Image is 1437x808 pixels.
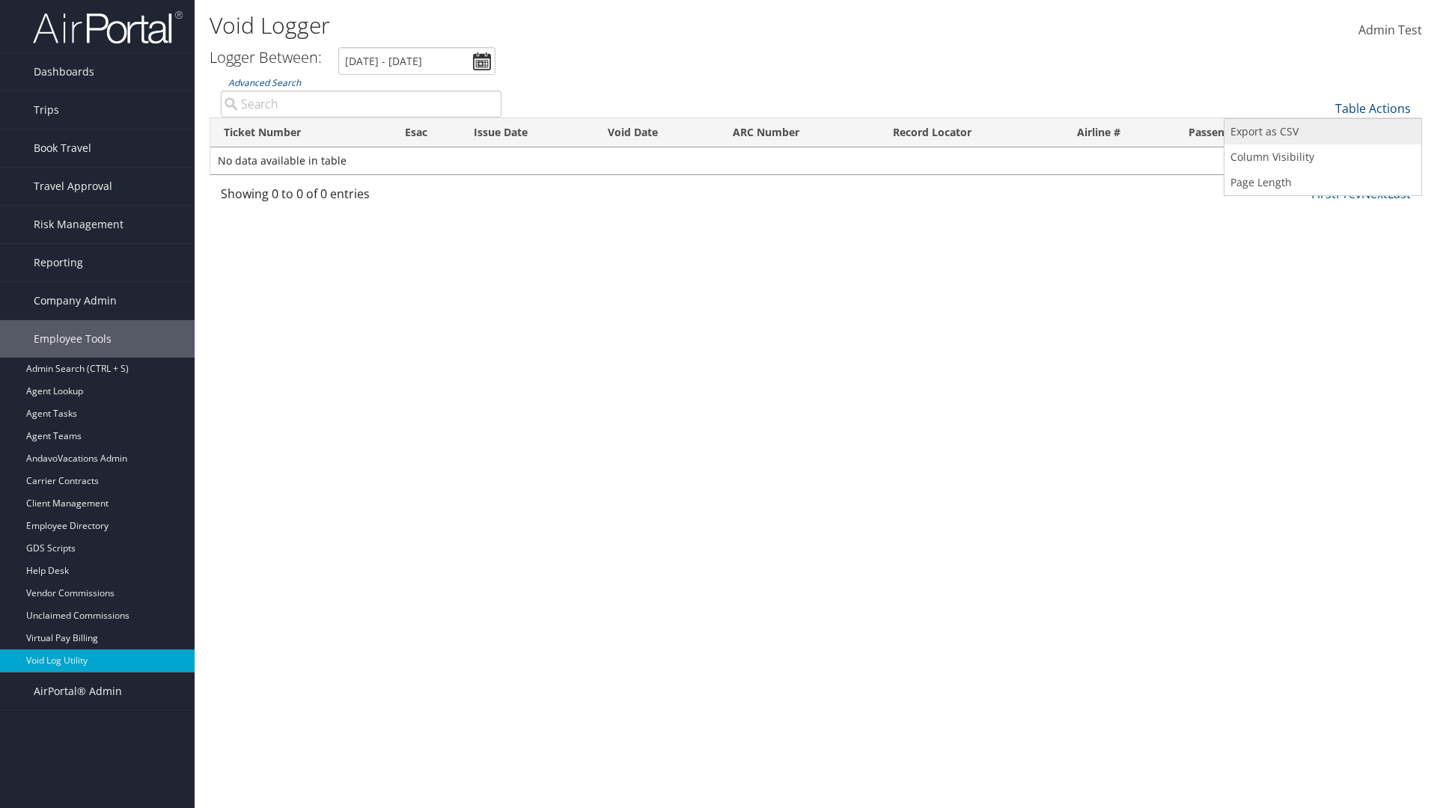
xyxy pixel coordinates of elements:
[1224,119,1421,144] a: Export as CSV
[34,206,123,243] span: Risk Management
[34,320,112,358] span: Employee Tools
[34,53,94,91] span: Dashboards
[34,282,117,319] span: Company Admin
[1224,170,1421,195] a: Page Length
[34,91,59,129] span: Trips
[33,10,183,45] img: airportal-logo.png
[34,673,122,710] span: AirPortal® Admin
[1224,144,1421,170] a: Column Visibility
[34,168,112,205] span: Travel Approval
[34,129,91,167] span: Book Travel
[34,244,83,281] span: Reporting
